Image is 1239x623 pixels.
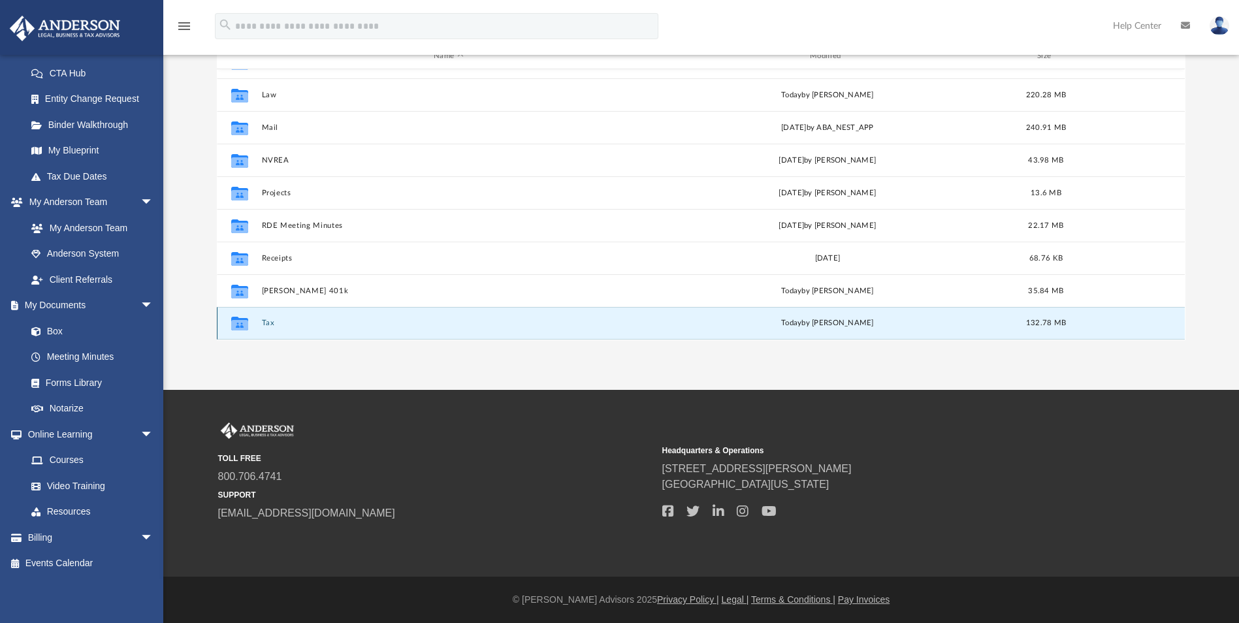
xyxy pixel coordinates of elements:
[163,593,1239,607] div: © [PERSON_NAME] Advisors 2025
[140,421,167,448] span: arrow_drop_down
[218,471,282,482] a: 800.706.4741
[262,189,636,197] button: Projects
[1026,124,1066,131] span: 240.91 MB
[18,370,160,396] a: Forms Library
[18,163,173,189] a: Tax Due Dates
[218,18,233,32] i: search
[781,91,801,99] span: today
[176,18,192,34] i: menu
[1026,91,1066,99] span: 220.28 MB
[1029,222,1064,229] span: 22.17 MB
[641,50,1014,62] div: Modified
[218,423,297,439] img: Anderson Advisors Platinum Portal
[18,138,167,164] a: My Blueprint
[722,594,749,605] a: Legal |
[641,285,1014,297] div: by [PERSON_NAME]
[262,156,636,165] button: NVREA
[781,287,801,295] span: today
[9,421,167,447] a: Online Learningarrow_drop_down
[781,320,801,327] span: today
[217,69,1185,340] div: grid
[641,122,1014,134] div: [DATE] by ABA_NEST_APP
[262,91,636,99] button: Law
[1078,50,1170,62] div: id
[9,293,167,319] a: My Documentsarrow_drop_down
[140,293,167,319] span: arrow_drop_down
[1210,16,1229,35] img: User Pic
[18,499,167,525] a: Resources
[18,473,160,499] a: Video Training
[18,396,167,422] a: Notarize
[18,112,173,138] a: Binder Walkthrough
[223,50,255,62] div: id
[218,489,653,501] small: SUPPORT
[751,594,835,605] a: Terms & Conditions |
[18,447,167,473] a: Courses
[176,25,192,34] a: menu
[262,254,636,263] button: Receipts
[262,221,636,230] button: RDE Meeting Minutes
[218,507,395,519] a: [EMAIL_ADDRESS][DOMAIN_NAME]
[1029,287,1064,295] span: 35.84 MB
[641,155,1014,167] div: [DATE] by [PERSON_NAME]
[1020,50,1072,62] div: Size
[662,479,829,490] a: [GEOGRAPHIC_DATA][US_STATE]
[261,50,635,62] div: Name
[18,266,167,293] a: Client Referrals
[657,594,719,605] a: Privacy Policy |
[641,220,1014,232] div: [DATE] by [PERSON_NAME]
[1031,189,1061,197] span: 13.6 MB
[140,189,167,216] span: arrow_drop_down
[218,453,653,464] small: TOLL FREE
[9,189,167,216] a: My Anderson Teamarrow_drop_down
[641,318,1014,330] div: by [PERSON_NAME]
[9,551,173,577] a: Events Calendar
[1029,157,1064,164] span: 43.98 MB
[1026,320,1066,327] span: 132.78 MB
[262,123,636,132] button: Mail
[140,524,167,551] span: arrow_drop_down
[18,60,173,86] a: CTA Hub
[641,253,1014,264] div: [DATE]
[18,344,167,370] a: Meeting Minutes
[662,445,1097,456] small: Headquarters & Operations
[662,463,852,474] a: [STREET_ADDRESS][PERSON_NAME]
[18,86,173,112] a: Entity Change Request
[18,318,160,344] a: Box
[262,319,636,328] button: Tax
[9,524,173,551] a: Billingarrow_drop_down
[6,16,124,41] img: Anderson Advisors Platinum Portal
[838,594,890,605] a: Pay Invoices
[18,215,160,241] a: My Anderson Team
[641,187,1014,199] div: [DATE] by [PERSON_NAME]
[641,89,1014,101] div: by [PERSON_NAME]
[18,241,167,267] a: Anderson System
[262,287,636,295] button: [PERSON_NAME] 401k
[1029,255,1063,262] span: 68.76 KB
